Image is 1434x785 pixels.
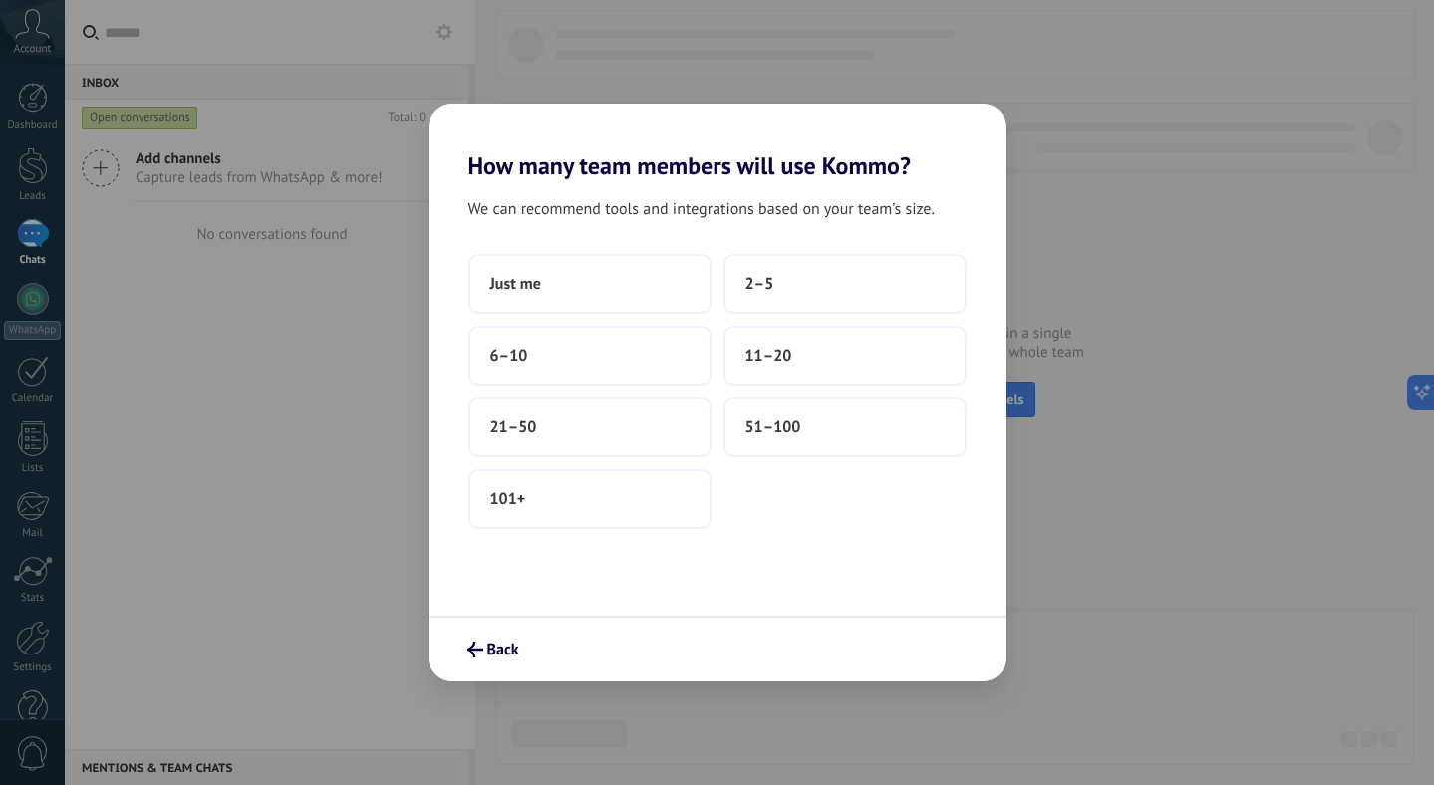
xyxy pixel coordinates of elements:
[468,326,712,386] button: 6–10
[490,489,526,509] span: 101+
[487,643,519,656] span: Back
[490,346,528,366] span: 6–10
[468,397,712,457] button: 21–50
[468,254,712,314] button: Just me
[723,397,967,457] button: 51–100
[745,346,792,366] span: 11–20
[723,254,967,314] button: 2–5
[490,274,541,294] span: Just me
[468,469,712,529] button: 101+
[745,274,774,294] span: 2–5
[723,326,967,386] button: 11–20
[429,104,1006,180] h2: How many team members will use Kommo?
[490,417,537,437] span: 21–50
[745,417,801,437] span: 51–100
[468,196,935,222] span: We can recommend tools and integrations based on your team’s size.
[458,633,528,666] button: Back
